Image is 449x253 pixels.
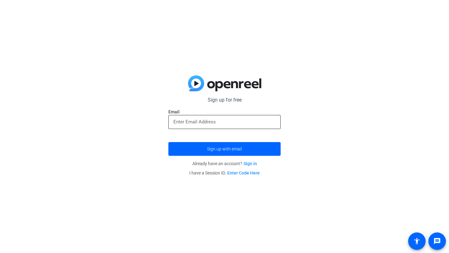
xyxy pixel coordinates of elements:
mat-icon: accessibility [413,237,421,245]
a: Enter Code Here [227,170,260,175]
a: Sign in [244,161,257,166]
span: I have a Session ID. [189,170,260,175]
span: Already have an account? [192,161,257,166]
button: Sign up with email [168,142,281,156]
p: Sign up for free [168,96,281,104]
label: Email [168,109,281,115]
img: blue-gradient.svg [188,75,261,92]
input: Enter Email Address [173,118,276,126]
mat-icon: message [433,237,441,245]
